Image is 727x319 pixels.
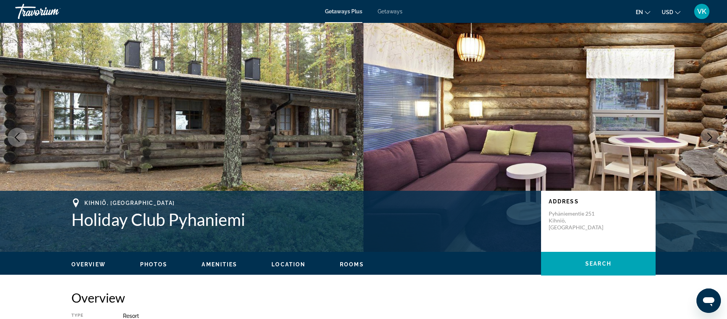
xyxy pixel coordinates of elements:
[549,210,610,231] p: Pyhäniementie 251 Kihniö, [GEOGRAPHIC_DATA]
[696,288,721,313] iframe: Button to launch messaging window
[692,3,712,19] button: User Menu
[549,198,648,205] p: Address
[71,290,656,305] h2: Overview
[8,128,27,147] button: Previous image
[636,6,650,18] button: Change language
[15,2,92,21] a: Travorium
[202,261,237,268] button: Amenities
[378,8,402,14] a: Getaways
[271,261,305,268] button: Location
[123,313,656,319] div: Resort
[340,261,364,268] button: Rooms
[71,209,533,229] h1: Holiday Club Pyhaniemi
[325,8,362,14] a: Getaways Plus
[71,313,104,319] div: Type
[84,200,175,206] span: Kihniö, [GEOGRAPHIC_DATA]
[697,8,706,15] span: VK
[585,261,611,267] span: Search
[140,261,168,268] button: Photos
[662,6,680,18] button: Change currency
[541,252,656,275] button: Search
[636,9,643,15] span: en
[662,9,673,15] span: USD
[71,261,106,268] button: Overview
[700,128,719,147] button: Next image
